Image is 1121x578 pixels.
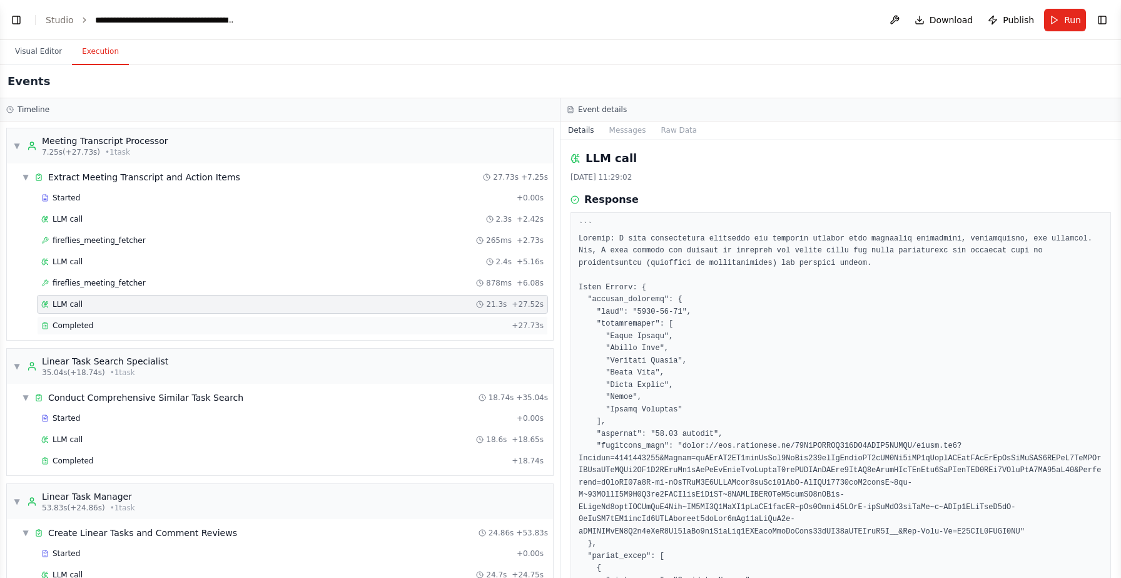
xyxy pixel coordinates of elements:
span: + 27.52s [512,299,544,309]
h3: Response [584,192,639,207]
span: fireflies_meeting_fetcher [53,235,146,245]
span: 21.3s [486,299,507,309]
h2: Events [8,73,50,90]
span: 53.83s (+24.86s) [42,503,105,513]
span: Publish [1003,14,1034,26]
span: • 1 task [110,368,135,378]
span: + 6.08s [517,278,544,288]
span: ▼ [22,528,29,538]
span: 18.6s [486,435,507,445]
span: Completed [53,321,93,331]
span: LLM call [53,435,83,445]
span: ▼ [22,172,29,182]
span: Download [930,14,973,26]
button: Run [1044,9,1086,31]
nav: breadcrumb [46,14,236,26]
h2: LLM call [586,150,637,167]
button: Show left sidebar [8,11,25,29]
span: ▼ [22,393,29,403]
span: 35.04s (+18.74s) [42,368,105,378]
span: • 1 task [105,147,130,157]
span: 2.4s [496,257,512,267]
span: • 1 task [110,503,135,513]
h3: Event details [578,105,627,115]
span: fireflies_meeting_fetcher [53,278,146,288]
span: Run [1064,14,1081,26]
button: Messages [602,121,654,139]
div: Meeting Transcript Processor [42,135,168,147]
button: Publish [983,9,1039,31]
span: 24.86s [489,528,514,538]
span: Completed [53,456,93,466]
button: Show right sidebar [1093,11,1111,29]
span: ▼ [13,361,21,371]
span: + 7.25s [521,172,548,182]
span: Started [53,549,80,559]
button: Execution [72,39,129,65]
span: + 0.00s [517,549,544,559]
span: 878ms [486,278,512,288]
span: + 0.00s [517,413,544,423]
span: LLM call [53,299,83,309]
span: Create Linear Tasks and Comment Reviews [48,527,237,539]
button: Visual Editor [5,39,72,65]
button: Download [910,9,978,31]
span: + 2.42s [517,214,544,224]
span: 265ms [486,235,512,245]
div: Linear Task Manager [42,490,135,503]
span: LLM call [53,214,83,224]
a: Studio [46,15,74,25]
span: + 5.16s [517,257,544,267]
button: Raw Data [653,121,704,139]
span: 2.3s [496,214,512,224]
button: Details [560,121,602,139]
span: 7.25s (+27.73s) [42,147,100,157]
span: + 35.04s [516,393,548,403]
span: ▼ [13,141,21,151]
h3: Timeline [18,105,49,115]
span: + 53.83s [516,528,548,538]
span: Extract Meeting Transcript and Action Items [48,171,240,183]
div: [DATE] 11:29:02 [571,172,1111,182]
span: 27.73s [493,172,519,182]
span: + 27.73s [512,321,544,331]
span: + 2.73s [517,235,544,245]
span: Conduct Comprehensive Similar Task Search [48,391,243,404]
span: 18.74s [489,393,514,403]
div: Linear Task Search Specialist [42,355,168,368]
span: + 18.74s [512,456,544,466]
span: Started [53,413,80,423]
span: + 0.00s [517,193,544,203]
span: + 18.65s [512,435,544,445]
span: Started [53,193,80,203]
span: LLM call [53,257,83,267]
span: ▼ [13,497,21,507]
